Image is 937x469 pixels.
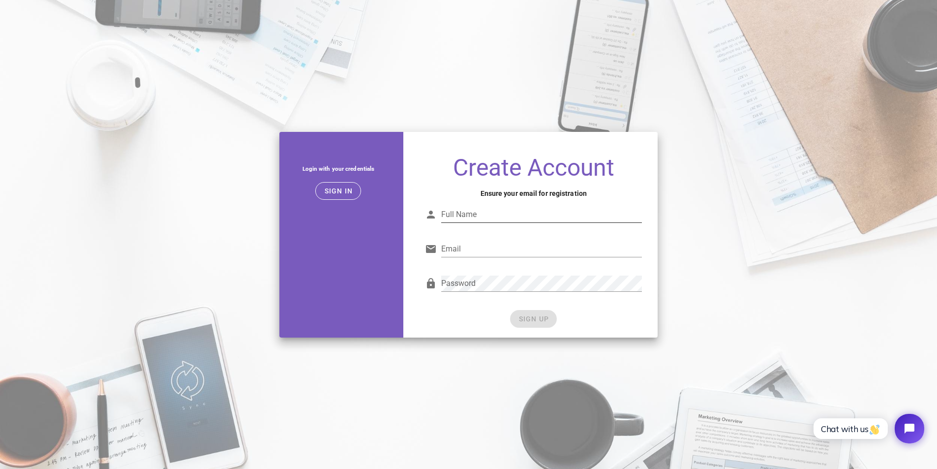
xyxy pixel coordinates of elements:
button: Sign in [315,182,361,200]
h4: Ensure your email for registration [425,188,642,199]
h5: Login with your credentials [287,163,390,174]
iframe: Tidio Chat [803,406,933,452]
h1: Create Account [425,156,642,180]
span: Sign in [324,187,353,195]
